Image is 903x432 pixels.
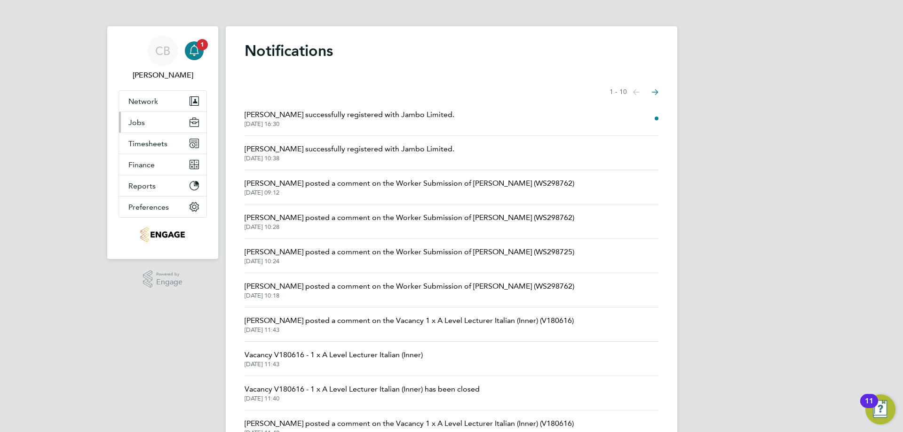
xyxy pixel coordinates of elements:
[865,394,895,424] button: Open Resource Center, 11 new notifications
[245,361,423,368] span: [DATE] 11:43
[865,401,873,413] div: 11
[245,155,454,162] span: [DATE] 10:38
[128,203,169,212] span: Preferences
[245,258,574,265] span: [DATE] 10:24
[119,227,207,242] a: Go to home page
[128,118,145,127] span: Jobs
[128,160,155,169] span: Finance
[119,70,207,81] span: Cameron Bishop
[245,349,423,368] a: Vacancy V180616 - 1 x A Level Lecturer Italian (Inner)[DATE] 11:43
[245,41,658,60] h1: Notifications
[143,270,183,288] a: Powered byEngage
[245,395,480,402] span: [DATE] 11:40
[245,109,454,120] span: [PERSON_NAME] successfully registered with Jambo Limited.
[119,112,206,133] button: Jobs
[245,212,574,223] span: [PERSON_NAME] posted a comment on the Worker Submission of [PERSON_NAME] (WS298762)
[156,278,182,286] span: Engage
[245,315,574,334] a: [PERSON_NAME] posted a comment on the Vacancy 1 x A Level Lecturer Italian (Inner) (V180616)[DATE...
[245,246,574,258] span: [PERSON_NAME] posted a comment on the Worker Submission of [PERSON_NAME] (WS298725)
[245,315,574,326] span: [PERSON_NAME] posted a comment on the Vacancy 1 x A Level Lecturer Italian (Inner) (V180616)
[245,178,574,196] a: [PERSON_NAME] posted a comment on the Worker Submission of [PERSON_NAME] (WS298762)[DATE] 09:12
[245,292,574,299] span: [DATE] 10:18
[245,418,574,429] span: [PERSON_NAME] posted a comment on the Vacancy 1 x A Level Lecturer Italian (Inner) (V180616)
[128,139,167,148] span: Timesheets
[107,26,218,259] nav: Main navigation
[119,154,206,175] button: Finance
[610,83,658,102] nav: Select page of notifications list
[197,39,208,50] span: 1
[245,212,574,231] a: [PERSON_NAME] posted a comment on the Worker Submission of [PERSON_NAME] (WS298762)[DATE] 10:28
[245,281,574,292] span: [PERSON_NAME] posted a comment on the Worker Submission of [PERSON_NAME] (WS298762)
[119,133,206,154] button: Timesheets
[245,384,480,395] span: Vacancy V180616 - 1 x A Level Lecturer Italian (Inner) has been closed
[245,143,454,162] a: [PERSON_NAME] successfully registered with Jambo Limited.[DATE] 10:38
[141,227,184,242] img: jambo-logo-retina.png
[119,91,206,111] button: Network
[245,349,423,361] span: Vacancy V180616 - 1 x A Level Lecturer Italian (Inner)
[156,270,182,278] span: Powered by
[155,45,170,57] span: CB
[245,246,574,265] a: [PERSON_NAME] posted a comment on the Worker Submission of [PERSON_NAME] (WS298725)[DATE] 10:24
[245,109,454,128] a: [PERSON_NAME] successfully registered with Jambo Limited.[DATE] 16:30
[245,384,480,402] a: Vacancy V180616 - 1 x A Level Lecturer Italian (Inner) has been closed[DATE] 11:40
[119,175,206,196] button: Reports
[610,87,627,97] span: 1 - 10
[245,281,574,299] a: [PERSON_NAME] posted a comment on the Worker Submission of [PERSON_NAME] (WS298762)[DATE] 10:18
[245,326,574,334] span: [DATE] 11:43
[128,97,158,106] span: Network
[245,178,574,189] span: [PERSON_NAME] posted a comment on the Worker Submission of [PERSON_NAME] (WS298762)
[119,36,207,81] a: CB[PERSON_NAME]
[128,181,156,190] span: Reports
[245,143,454,155] span: [PERSON_NAME] successfully registered with Jambo Limited.
[119,196,206,217] button: Preferences
[245,223,574,231] span: [DATE] 10:28
[245,189,574,196] span: [DATE] 09:12
[245,120,454,128] span: [DATE] 16:30
[185,36,204,66] a: 1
